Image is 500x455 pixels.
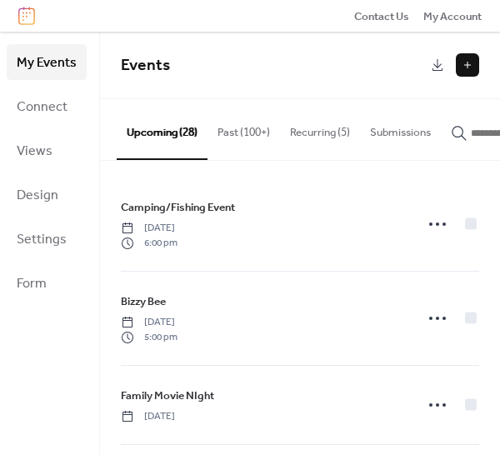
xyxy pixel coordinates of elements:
[7,44,87,80] a: My Events
[121,409,175,424] span: [DATE]
[17,271,47,297] span: Form
[121,292,166,311] a: Bizzy Bee
[354,8,409,25] span: Contact Us
[17,50,77,76] span: My Events
[7,88,87,124] a: Connect
[423,8,482,25] span: My Account
[7,265,87,301] a: Form
[7,177,87,212] a: Design
[121,293,166,310] span: Bizzy Bee
[121,236,177,251] span: 6:00 pm
[17,94,67,120] span: Connect
[121,198,235,217] a: Camping/Fishing Event
[121,387,214,405] a: Family Movie NIght
[17,227,67,252] span: Settings
[7,221,87,257] a: Settings
[121,387,214,404] span: Family Movie NIght
[18,7,35,25] img: logo
[121,50,170,81] span: Events
[121,330,177,345] span: 5:00 pm
[17,182,58,208] span: Design
[354,7,409,24] a: Contact Us
[121,221,177,236] span: [DATE]
[7,132,87,168] a: Views
[121,315,177,330] span: [DATE]
[121,199,235,216] span: Camping/Fishing Event
[117,99,207,159] button: Upcoming (28)
[360,99,441,157] button: Submissions
[17,138,52,164] span: Views
[280,99,360,157] button: Recurring (5)
[207,99,280,157] button: Past (100+)
[423,7,482,24] a: My Account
